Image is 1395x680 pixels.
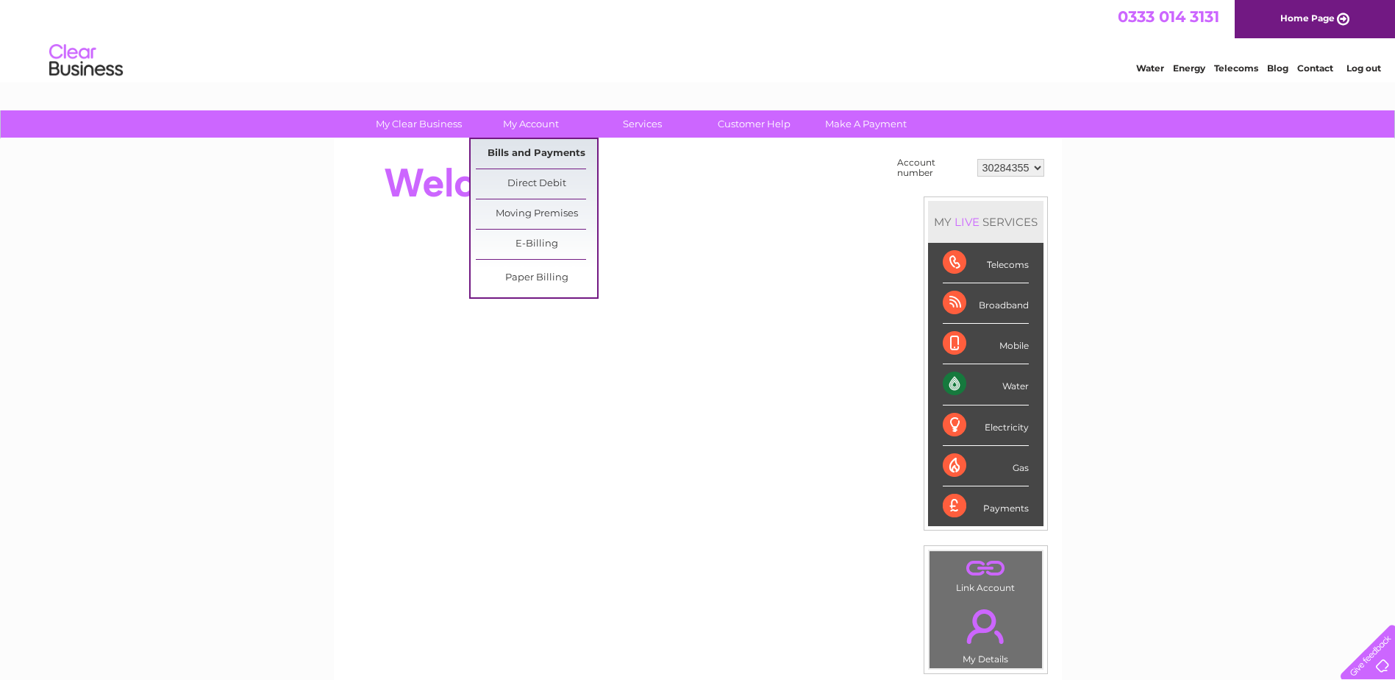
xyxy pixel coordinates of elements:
[928,201,1043,243] div: MY SERVICES
[943,243,1029,283] div: Telecoms
[476,263,597,293] a: Paper Billing
[943,364,1029,405] div: Water
[943,324,1029,364] div: Mobile
[943,283,1029,324] div: Broadband
[1136,63,1164,74] a: Water
[933,555,1038,581] a: .
[49,38,124,83] img: logo.png
[351,8,1046,71] div: Clear Business is a trading name of Verastar Limited (registered in [GEOGRAPHIC_DATA] No. 3667643...
[893,154,974,182] td: Account number
[1118,7,1219,26] a: 0333 014 3131
[358,110,479,138] a: My Clear Business
[693,110,815,138] a: Customer Help
[1214,63,1258,74] a: Telecoms
[952,215,982,229] div: LIVE
[1297,63,1333,74] a: Contact
[929,550,1043,597] td: Link Account
[476,199,597,229] a: Moving Premises
[582,110,703,138] a: Services
[805,110,927,138] a: Make A Payment
[470,110,591,138] a: My Account
[943,486,1029,526] div: Payments
[476,169,597,199] a: Direct Debit
[1267,63,1288,74] a: Blog
[943,446,1029,486] div: Gas
[476,139,597,169] a: Bills and Payments
[933,601,1038,652] a: .
[943,405,1029,446] div: Electricity
[476,230,597,259] a: E-Billing
[929,597,1043,669] td: My Details
[1173,63,1205,74] a: Energy
[1346,63,1381,74] a: Log out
